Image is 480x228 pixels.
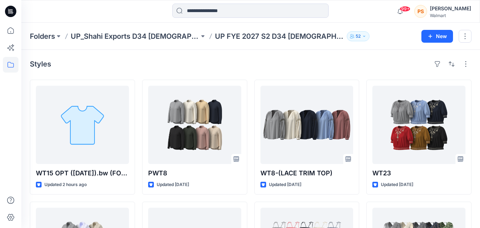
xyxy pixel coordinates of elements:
a: WT15 OPT (21-06-25).bw (FOR UPLOAD0 [36,86,129,164]
div: Walmart [430,13,471,18]
button: New [421,30,453,43]
p: Updated 2 hours ago [44,181,87,189]
p: UP FYE 2027 S2 D34 [DEMOGRAPHIC_DATA] Woven Tops [215,31,344,41]
a: WT8-(LACE TRIM TOP) [260,86,354,164]
div: PS [414,5,427,18]
p: 52 [356,32,361,40]
p: PWT8 [148,168,241,178]
button: 52 [347,31,370,41]
a: UP_Shahi Exports D34 [DEMOGRAPHIC_DATA] Tops [71,31,199,41]
div: [PERSON_NAME] [430,4,471,13]
p: WT23 [372,168,465,178]
p: Updated [DATE] [381,181,413,189]
a: Folders [30,31,55,41]
p: Updated [DATE] [157,181,189,189]
span: 99+ [400,6,410,12]
p: Updated [DATE] [269,181,301,189]
a: PWT8 [148,86,241,164]
a: WT23 [372,86,465,164]
h4: Styles [30,60,51,68]
p: WT15 OPT ([DATE]).bw (FOR UPLOAD0 [36,168,129,178]
p: WT8-(LACE TRIM TOP) [260,168,354,178]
